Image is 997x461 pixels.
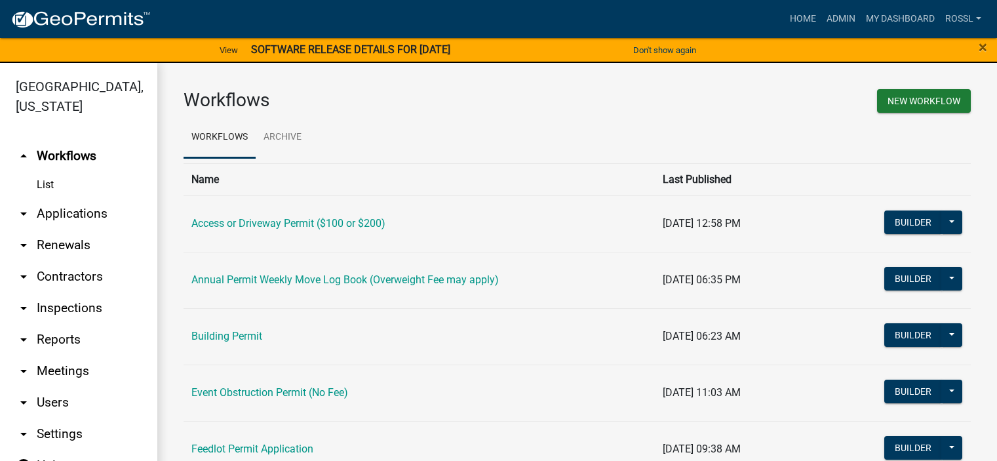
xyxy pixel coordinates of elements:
[663,330,741,342] span: [DATE] 06:23 AM
[214,39,243,61] a: View
[191,330,262,342] a: Building Permit
[16,426,31,442] i: arrow_drop_down
[191,443,313,455] a: Feedlot Permit Application
[877,89,971,113] button: New Workflow
[184,163,655,195] th: Name
[16,237,31,253] i: arrow_drop_down
[884,267,942,291] button: Builder
[663,386,741,399] span: [DATE] 11:03 AM
[16,206,31,222] i: arrow_drop_down
[884,436,942,460] button: Builder
[940,7,987,31] a: RossL
[16,148,31,164] i: arrow_drop_up
[256,117,309,159] a: Archive
[628,39,701,61] button: Don't show again
[821,7,861,31] a: Admin
[884,323,942,347] button: Builder
[16,269,31,285] i: arrow_drop_down
[251,43,450,56] strong: SOFTWARE RELEASE DETAILS FOR [DATE]
[16,300,31,316] i: arrow_drop_down
[655,163,857,195] th: Last Published
[184,117,256,159] a: Workflows
[191,217,385,230] a: Access or Driveway Permit ($100 or $200)
[663,273,741,286] span: [DATE] 06:35 PM
[884,210,942,234] button: Builder
[16,332,31,348] i: arrow_drop_down
[979,38,987,56] span: ×
[861,7,940,31] a: My Dashboard
[979,39,987,55] button: Close
[785,7,821,31] a: Home
[16,395,31,411] i: arrow_drop_down
[184,89,568,111] h3: Workflows
[16,363,31,379] i: arrow_drop_down
[663,443,741,455] span: [DATE] 09:38 AM
[191,386,348,399] a: Event Obstruction Permit (No Fee)
[884,380,942,403] button: Builder
[191,273,499,286] a: Annual Permit Weekly Move Log Book (Overweight Fee may apply)
[663,217,741,230] span: [DATE] 12:58 PM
